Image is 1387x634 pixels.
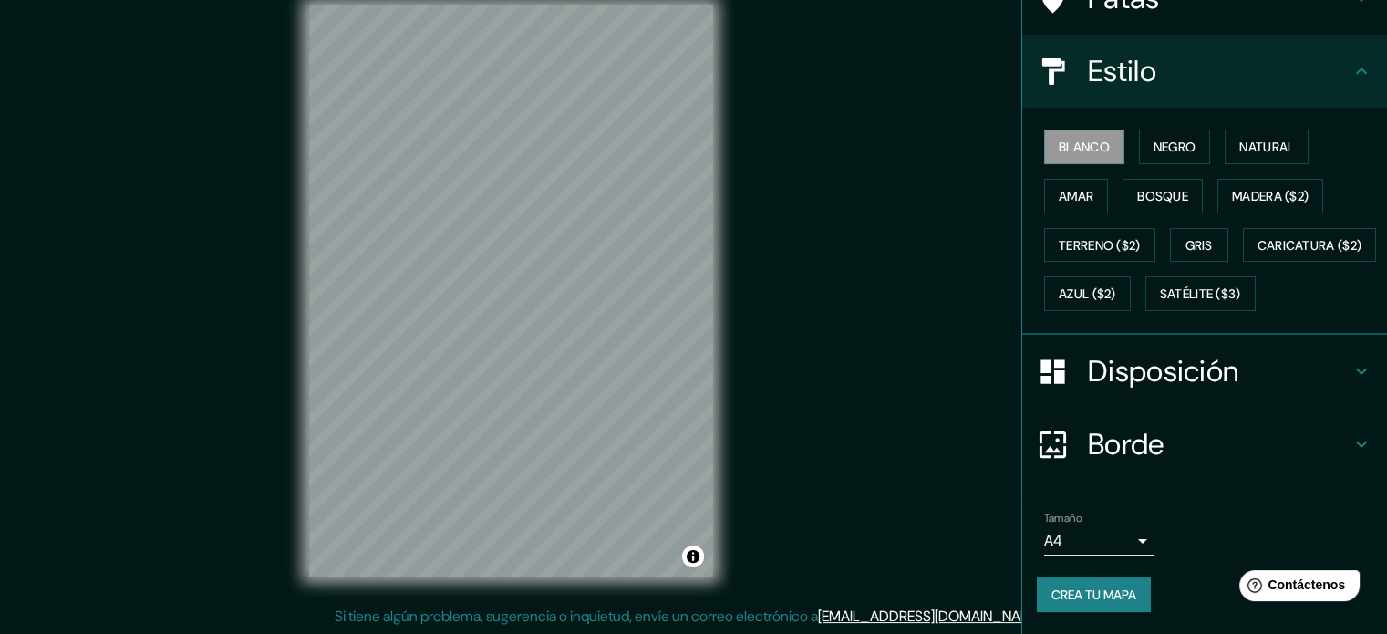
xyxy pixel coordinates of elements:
font: Si tiene algún problema, sugerencia o inquietud, envíe un correo electrónico a [335,607,818,626]
button: Blanco [1044,130,1124,164]
a: [EMAIL_ADDRESS][DOMAIN_NAME] [818,607,1043,626]
font: Crea tu mapa [1051,587,1136,603]
font: Negro [1154,139,1196,155]
button: Terreno ($2) [1044,228,1155,263]
button: Crea tu mapa [1037,577,1151,612]
font: Bosque [1137,188,1188,204]
font: A4 [1044,531,1062,550]
button: Amar [1044,179,1108,213]
font: Terreno ($2) [1059,237,1141,254]
font: Borde [1088,425,1164,463]
button: Satélite ($3) [1145,276,1256,311]
font: Disposición [1088,352,1238,390]
font: Estilo [1088,52,1156,90]
font: Tamaño [1044,511,1082,525]
div: Disposición [1022,335,1387,408]
div: A4 [1044,526,1154,556]
div: Borde [1022,408,1387,481]
canvas: Mapa [309,5,713,577]
div: Estilo [1022,35,1387,108]
button: Bosque [1123,179,1203,213]
font: Satélite ($3) [1160,286,1241,303]
button: Caricatura ($2) [1243,228,1377,263]
font: Blanco [1059,139,1110,155]
font: Madera ($2) [1232,188,1309,204]
button: Gris [1170,228,1228,263]
font: Natural [1239,139,1294,155]
button: Azul ($2) [1044,276,1131,311]
button: Natural [1225,130,1309,164]
font: Caricatura ($2) [1258,237,1362,254]
button: Madera ($2) [1217,179,1323,213]
button: Negro [1139,130,1211,164]
font: Azul ($2) [1059,286,1116,303]
font: Amar [1059,188,1093,204]
font: Gris [1185,237,1213,254]
iframe: Lanzador de widgets de ayuda [1225,563,1367,614]
button: Activar o desactivar atribución [682,546,704,567]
